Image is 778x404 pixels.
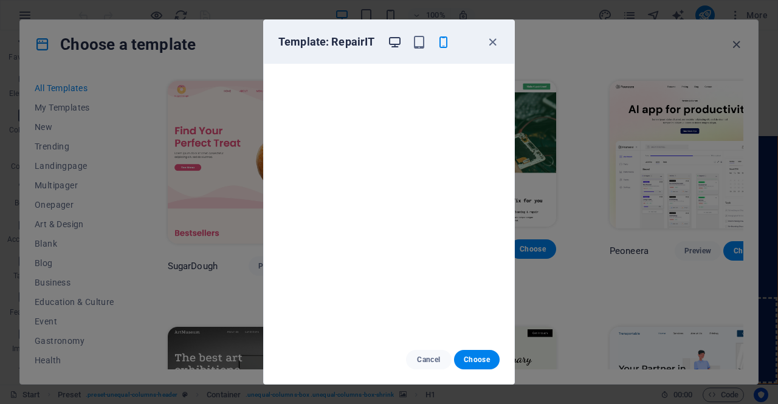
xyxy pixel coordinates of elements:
h6: Template: RepairIT [278,35,377,49]
button: Cancel [406,350,452,369]
div: Drop content here [1,267,729,353]
span: Paste clipboard [364,320,431,337]
button: Choose [454,350,500,369]
span: Choose [464,355,490,365]
span: Cancel [416,355,442,365]
span: Add elements [299,320,359,337]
